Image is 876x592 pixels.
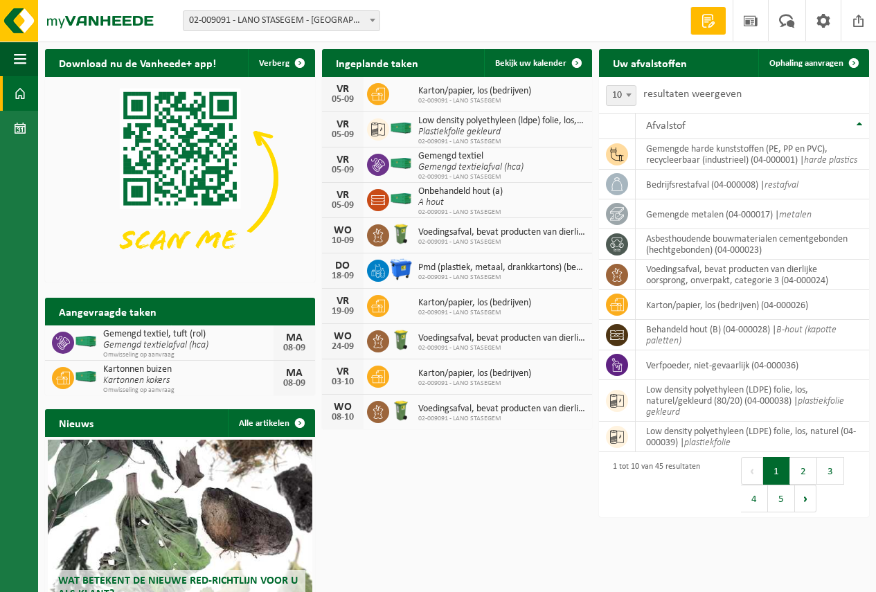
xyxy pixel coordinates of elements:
[484,49,591,77] a: Bekijk uw kalender
[418,116,585,127] span: Low density polyethyleen (ldpe) folie, los, naturel/gekleurd (80/20)
[768,485,795,512] button: 5
[103,351,274,359] span: Omwisseling op aanvraag
[646,325,837,346] i: B-hout (kapotte paletten)
[636,229,869,260] td: asbesthoudende bouwmaterialen cementgebonden (hechtgebonden) (04-000023)
[418,138,585,146] span: 02-009091 - LANO STASEGEM
[418,97,531,105] span: 02-009091 - LANO STASEGEM
[418,298,531,309] span: Karton/papier, los (bedrijven)
[329,342,357,352] div: 24-09
[329,331,357,342] div: WO
[389,157,413,170] img: HK-XC-40-GN-00
[74,335,98,348] img: HK-XC-40-GN-00
[790,457,817,485] button: 2
[646,120,686,132] span: Afvalstof
[418,162,524,172] i: Gemengd textielafval (hca)
[389,258,413,281] img: WB-1100-HPE-BE-01
[495,59,566,68] span: Bekijk uw kalender
[389,192,413,205] img: HK-XC-40-GN-00
[280,368,308,379] div: MA
[607,86,636,105] span: 10
[643,89,742,100] label: resultaten weergeven
[418,227,585,238] span: Voedingsafval, bevat producten van dierlijke oorsprong, onverpakt, categorie 3
[418,86,531,97] span: Karton/papier, los (bedrijven)
[103,386,274,395] span: Omwisseling op aanvraag
[763,457,790,485] button: 1
[259,59,289,68] span: Verberg
[329,260,357,271] div: DO
[74,370,98,383] img: HK-XC-40-GN-00
[418,273,585,282] span: 02-009091 - LANO STASEGEM
[329,307,357,316] div: 19-09
[795,485,816,512] button: Next
[804,155,857,165] i: harde plastics
[418,368,531,379] span: Karton/papier, los (bedrijven)
[329,402,357,413] div: WO
[183,10,380,31] span: 02-009091 - LANO STASEGEM - HARELBEKE
[741,457,763,485] button: Previous
[817,457,844,485] button: 3
[418,309,531,317] span: 02-009091 - LANO STASEGEM
[769,59,843,68] span: Ophaling aanvragen
[329,296,357,307] div: VR
[329,413,357,422] div: 08-10
[636,170,869,199] td: bedrijfsrestafval (04-000008) |
[636,320,869,350] td: behandeld hout (B) (04-000028) |
[636,290,869,320] td: karton/papier, los (bedrijven) (04-000026)
[329,366,357,377] div: VR
[322,49,432,76] h2: Ingeplande taken
[418,208,503,217] span: 02-009091 - LANO STASEGEM
[103,329,274,340] span: Gemengd textiel, tuft (rol)
[418,173,524,181] span: 02-009091 - LANO STASEGEM
[329,119,357,130] div: VR
[280,379,308,388] div: 08-09
[329,236,357,246] div: 10-09
[418,186,503,197] span: Onbehandeld hout (a)
[418,379,531,388] span: 02-009091 - LANO STASEGEM
[45,49,230,76] h2: Download nu de Vanheede+ app!
[418,344,585,352] span: 02-009091 - LANO STASEGEM
[389,222,413,246] img: WB-0140-HPE-GN-50
[184,11,379,30] span: 02-009091 - LANO STASEGEM - HARELBEKE
[418,238,585,246] span: 02-009091 - LANO STASEGEM
[418,127,501,137] i: Plastiekfolie gekleurd
[779,210,812,220] i: metalen
[329,130,357,140] div: 05-09
[389,328,413,352] img: WB-0140-HPE-GN-50
[636,139,869,170] td: gemengde harde kunststoffen (PE, PP en PVC), recycleerbaar (industrieel) (04-000001) |
[606,456,700,514] div: 1 tot 10 van 45 resultaten
[636,350,869,380] td: verfpoeder, niet-gevaarlijk (04-000036)
[329,271,357,281] div: 18-09
[329,165,357,175] div: 05-09
[418,262,585,273] span: Pmd (plastiek, metaal, drankkartons) (bedrijven)
[389,399,413,422] img: WB-0140-HPE-GN-50
[636,422,869,452] td: low density polyethyleen (LDPE) folie, los, naturel (04-000039) |
[418,151,524,162] span: Gemengd textiel
[103,375,170,386] i: Kartonnen kokers
[389,122,413,134] img: HK-XC-40-GN-00
[606,85,636,106] span: 10
[418,197,444,208] i: A hout
[280,343,308,353] div: 08-09
[636,199,869,229] td: gemengde metalen (04-000017) |
[329,201,357,210] div: 05-09
[636,380,869,422] td: low density polyethyleen (LDPE) folie, los, naturel/gekleurd (80/20) (04-000038) |
[741,485,768,512] button: 4
[418,404,585,415] span: Voedingsafval, bevat producten van dierlijke oorsprong, onverpakt, categorie 3
[329,190,357,201] div: VR
[329,84,357,95] div: VR
[280,332,308,343] div: MA
[636,260,869,290] td: voedingsafval, bevat producten van dierlijke oorsprong, onverpakt, categorie 3 (04-000024)
[45,298,170,325] h2: Aangevraagde taken
[45,77,315,280] img: Download de VHEPlus App
[329,95,357,105] div: 05-09
[103,340,208,350] i: Gemengd textielafval (hca)
[329,225,357,236] div: WO
[103,364,274,375] span: Kartonnen buizen
[418,333,585,344] span: Voedingsafval, bevat producten van dierlijke oorsprong, onverpakt, categorie 3
[646,396,844,418] i: plastiekfolie gekleurd
[329,377,357,387] div: 03-10
[7,562,231,592] iframe: chat widget
[599,49,701,76] h2: Uw afvalstoffen
[228,409,314,437] a: Alle artikelen
[765,180,798,190] i: restafval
